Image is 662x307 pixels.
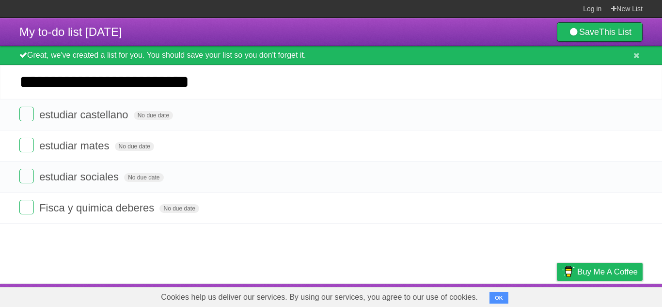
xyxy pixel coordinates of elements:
[460,286,499,305] a: Developers
[19,107,34,121] label: Done
[39,140,111,152] span: estudiar mates
[428,286,448,305] a: About
[151,288,488,307] span: Cookies help us deliver our services. By using our services, you agree to our use of cookies.
[562,263,575,280] img: Buy me a coffee
[19,138,34,152] label: Done
[39,171,121,183] span: estudiar sociales
[39,202,157,214] span: Fisca y quimica deberes
[19,25,122,38] span: My to-do list [DATE]
[489,292,508,304] button: OK
[134,111,173,120] span: No due date
[124,173,163,182] span: No due date
[557,22,643,42] a: SaveThis List
[159,204,199,213] span: No due date
[582,286,643,305] a: Suggest a feature
[577,263,638,280] span: Buy me a coffee
[115,142,154,151] span: No due date
[599,27,631,37] b: This List
[19,200,34,214] label: Done
[19,169,34,183] label: Done
[557,263,643,281] a: Buy me a coffee
[511,286,533,305] a: Terms
[544,286,569,305] a: Privacy
[39,109,130,121] span: estudiar castellano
